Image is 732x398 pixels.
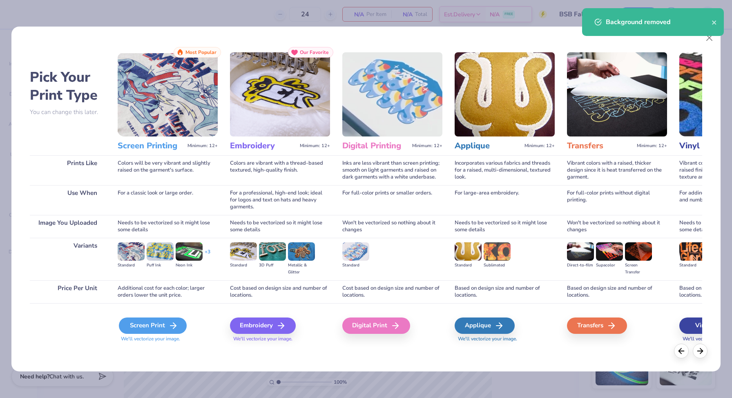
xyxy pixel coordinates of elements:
div: Needs to be vectorized so it might lose some details [118,215,218,238]
div: Colors will be very vibrant and slightly raised on the garment's surface. [118,155,218,185]
span: Minimum: 12+ [637,143,667,149]
div: Image You Uploaded [30,215,105,238]
div: Standard [342,262,369,269]
div: Colors are vibrant with a thread-based textured, high-quality finish. [230,155,330,185]
span: Our Favorite [300,49,329,55]
div: Inks are less vibrant than screen printing; smooth on light garments and raised on dark garments ... [342,155,442,185]
img: Standard [230,242,257,260]
img: Embroidery [230,52,330,136]
div: For a professional, high-end look; ideal for logos and text on hats and heavy garments. [230,185,330,215]
img: Screen Transfer [625,242,652,260]
img: Standard [455,242,482,260]
h3: Digital Printing [342,141,409,151]
div: Direct-to-film [567,262,594,269]
div: Digital Print [342,318,410,334]
img: Screen Printing [118,52,218,136]
button: close [712,17,717,27]
div: Use When [30,185,105,215]
div: Sublimated [484,262,511,269]
img: Standard [679,242,706,260]
div: Puff Ink [147,262,174,269]
div: Based on design size and number of locations. [455,280,555,303]
h3: Screen Printing [118,141,184,151]
div: Prints Like [30,155,105,185]
img: Sublimated [484,242,511,260]
div: 3D Puff [259,262,286,269]
div: Standard [679,262,706,269]
img: Supacolor [596,242,623,260]
div: Screen Transfer [625,262,652,276]
div: Needs to be vectorized so it might lose some details [230,215,330,238]
span: Most Popular [185,49,216,55]
img: Transfers [567,52,667,136]
div: Transfers [567,318,627,334]
div: Additional cost for each color; larger orders lower the unit price. [118,280,218,303]
div: For large-area embroidery. [455,185,555,215]
div: Based on design size and number of locations. [567,280,667,303]
div: Metallic & Glitter [288,262,315,276]
span: Minimum: 12+ [300,143,330,149]
div: Cost based on design size and number of locations. [342,280,442,303]
div: For full-color prints or smaller orders. [342,185,442,215]
span: We'll vectorize your image. [230,335,330,342]
span: Minimum: 12+ [187,143,218,149]
img: Puff Ink [147,242,174,260]
span: We'll vectorize your image. [118,335,218,342]
div: Vibrant colors with a raised, thicker design since it is heat transferred on the garment. [567,155,667,185]
h3: Transfers [567,141,634,151]
div: Variants [30,238,105,280]
div: Price Per Unit [30,280,105,303]
div: + 3 [205,248,210,262]
h3: Embroidery [230,141,297,151]
div: Won't be vectorized so nothing about it changes [342,215,442,238]
div: Incorporates various fabrics and threads for a raised, multi-dimensional, textured look. [455,155,555,185]
span: Minimum: 12+ [412,143,442,149]
div: Embroidery [230,318,296,334]
span: Minimum: 12+ [524,143,555,149]
div: For a classic look or large order. [118,185,218,215]
div: Supacolor [596,262,623,269]
div: Standard [455,262,482,269]
img: 3D Puff [259,242,286,260]
div: Standard [230,262,257,269]
img: Standard [118,242,145,260]
div: For full-color prints without digital printing. [567,185,667,215]
img: Digital Printing [342,52,442,136]
img: Direct-to-film [567,242,594,260]
img: Neon Ink [176,242,203,260]
div: Needs to be vectorized so it might lose some details [455,215,555,238]
h2: Pick Your Print Type [30,68,105,104]
div: Screen Print [119,318,187,334]
div: Cost based on design size and number of locations. [230,280,330,303]
img: Standard [342,242,369,260]
img: Applique [455,52,555,136]
div: Background removed [606,17,712,27]
div: Applique [455,318,515,334]
div: Won't be vectorized so nothing about it changes [567,215,667,238]
img: Metallic & Glitter [288,242,315,260]
span: We'll vectorize your image. [455,335,555,342]
div: Neon Ink [176,262,203,269]
p: You can change this later. [30,109,105,116]
h3: Applique [455,141,521,151]
div: Standard [118,262,145,269]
